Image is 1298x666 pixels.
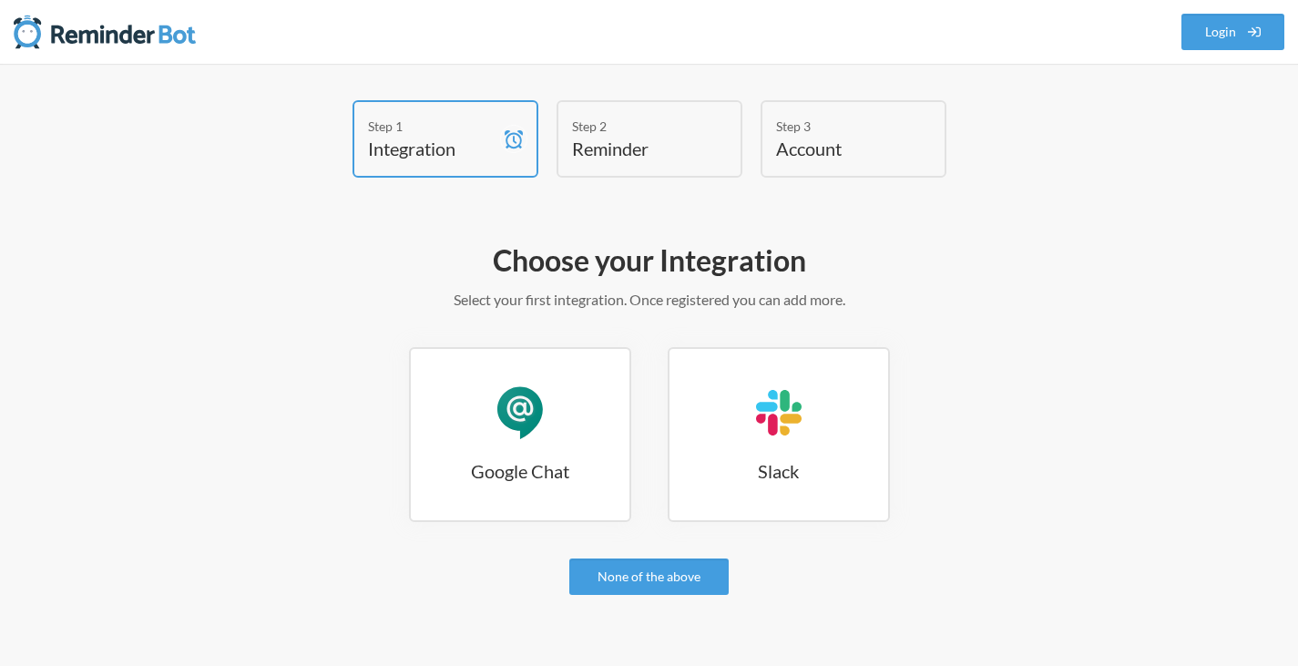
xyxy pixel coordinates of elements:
div: Step 2 [572,117,700,136]
h4: Account [776,136,904,161]
h3: Google Chat [411,458,629,484]
p: Select your first integration. Once registered you can add more. [121,289,1178,311]
div: Step 3 [776,117,904,136]
h4: Reminder [572,136,700,161]
a: Login [1181,14,1285,50]
div: Step 1 [368,117,496,136]
h4: Integration [368,136,496,161]
h3: Slack [669,458,888,484]
h2: Choose your Integration [121,241,1178,280]
a: None of the above [569,558,729,595]
img: Reminder Bot [14,14,196,50]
